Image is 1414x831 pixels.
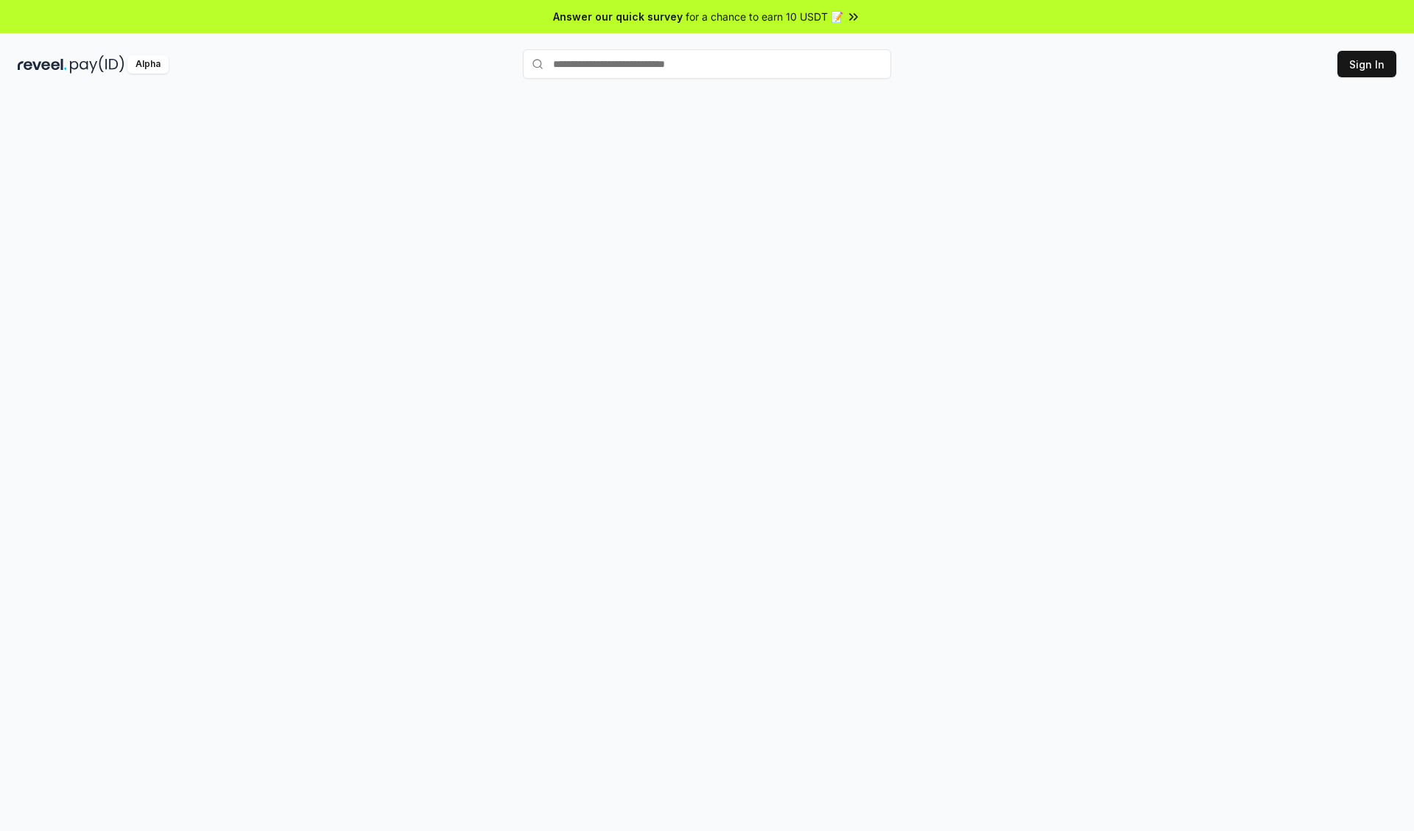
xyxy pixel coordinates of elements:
span: Answer our quick survey [553,9,683,24]
img: reveel_dark [18,55,67,74]
div: Alpha [127,55,169,74]
button: Sign In [1337,51,1396,77]
img: pay_id [70,55,124,74]
span: for a chance to earn 10 USDT 📝 [686,9,843,24]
